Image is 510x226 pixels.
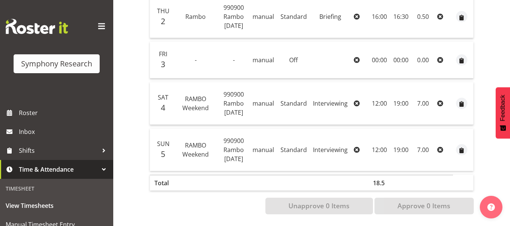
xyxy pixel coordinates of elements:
[313,146,348,154] span: Interviewing
[6,200,108,211] span: View Timesheets
[499,95,506,121] span: Feedback
[374,198,474,214] button: Approve 0 Items
[19,107,109,118] span: Roster
[319,12,341,21] span: Briefing
[157,7,169,15] span: Thu
[390,82,411,125] td: 19:00
[233,56,235,64] span: -
[2,196,111,215] a: View Timesheets
[19,126,109,137] span: Inbox
[182,95,209,112] span: RAMBO Weekend
[487,203,495,211] img: help-xxl-2.png
[161,59,165,69] span: 3
[368,82,391,125] td: 12:00
[277,82,310,125] td: Standard
[288,201,350,211] span: Unapprove 0 Items
[161,149,165,159] span: 5
[411,42,434,78] td: 0.00
[277,129,310,171] td: Standard
[390,42,411,78] td: 00:00
[411,82,434,125] td: 7.00
[368,175,391,191] th: 18.5
[253,146,274,154] span: manual
[411,129,434,171] td: 7.00
[161,102,165,113] span: 4
[390,129,411,171] td: 19:00
[185,12,206,21] span: Rambo
[277,42,310,78] td: Off
[6,19,68,34] img: Rosterit website logo
[265,198,373,214] button: Unapprove 0 Items
[159,50,167,58] span: Fri
[313,99,348,108] span: Interviewing
[150,175,173,191] th: Total
[182,141,209,158] span: RAMBO Weekend
[368,42,391,78] td: 00:00
[2,181,111,196] div: Timesheet
[19,164,98,175] span: Time & Attendance
[158,93,168,101] span: Sat
[223,3,244,30] span: 990900 Rambo [DATE]
[195,56,197,64] span: -
[398,201,450,211] span: Approve 0 Items
[19,145,98,156] span: Shifts
[253,99,274,108] span: manual
[161,16,165,26] span: 2
[368,129,391,171] td: 12:00
[253,12,274,21] span: manual
[223,137,244,163] span: 990900 Rambo [DATE]
[496,87,510,138] button: Feedback - Show survey
[21,58,92,69] div: Symphony Research
[157,140,169,148] span: Sun
[253,56,274,64] span: manual
[223,90,244,117] span: 990900 Rambo [DATE]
